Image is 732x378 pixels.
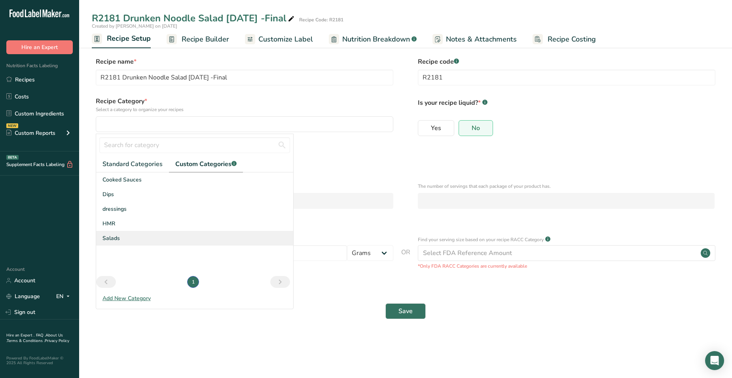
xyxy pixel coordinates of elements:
[99,137,290,153] input: Search for category
[167,30,229,48] a: Recipe Builder
[96,106,393,113] p: Select a category to organize your recipes
[423,248,512,258] div: Select FDA Reference Amount
[107,33,151,44] span: Recipe Setup
[7,338,45,344] a: Terms & Conditions .
[258,34,313,45] span: Customize Label
[6,356,73,365] div: Powered By FoodLabelMaker © 2025 All Rights Reserved
[418,263,715,270] p: *Only FDA RACC Categories are currently available
[6,40,73,54] button: Hire an Expert
[96,57,393,66] label: Recipe name
[92,11,296,25] div: R2181 Drunken Noodle Salad [DATE] -Final
[92,30,151,49] a: Recipe Setup
[431,124,441,132] span: Yes
[270,276,290,288] a: Next page
[45,338,69,344] a: Privacy Policy
[418,96,715,108] p: Is your recipe liquid?
[398,306,413,316] span: Save
[342,34,410,45] span: Nutrition Breakdown
[245,30,313,48] a: Customize Label
[329,30,417,48] a: Nutrition Breakdown
[182,34,229,45] span: Recipe Builder
[6,129,55,137] div: Custom Reports
[102,219,115,228] span: HMR
[102,159,163,169] span: Standard Categories
[418,183,715,190] p: The number of servings that each package of your product has.
[548,34,596,45] span: Recipe Costing
[472,124,480,132] span: No
[36,333,46,338] a: FAQ .
[6,289,40,303] a: Language
[92,23,177,29] span: Created by [PERSON_NAME] on [DATE]
[401,248,410,270] span: OR
[175,159,237,169] span: Custom Categories
[96,96,393,113] label: Recipe Category
[6,333,63,344] a: About Us .
[6,155,19,160] div: BETA
[96,276,116,288] a: Previous page
[418,236,544,243] p: Find your serving size based on your recipe RACC Category
[418,57,715,66] label: Recipe code
[102,234,120,242] span: Salads
[96,70,393,85] input: Type your recipe name here
[96,294,293,302] div: Add New Category
[56,292,73,301] div: EN
[418,70,715,85] input: Type your recipe code here
[102,205,127,213] span: dressings
[299,16,343,23] div: Recipe Code: R2181
[385,303,426,319] button: Save
[432,30,517,48] a: Notes & Attachments
[102,176,142,184] span: Cooked Sauces
[705,351,724,370] div: Open Intercom Messenger
[6,123,18,128] div: NEW
[6,333,34,338] a: Hire an Expert .
[102,190,114,198] span: Dips
[446,34,517,45] span: Notes & Attachments
[533,30,596,48] a: Recipe Costing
